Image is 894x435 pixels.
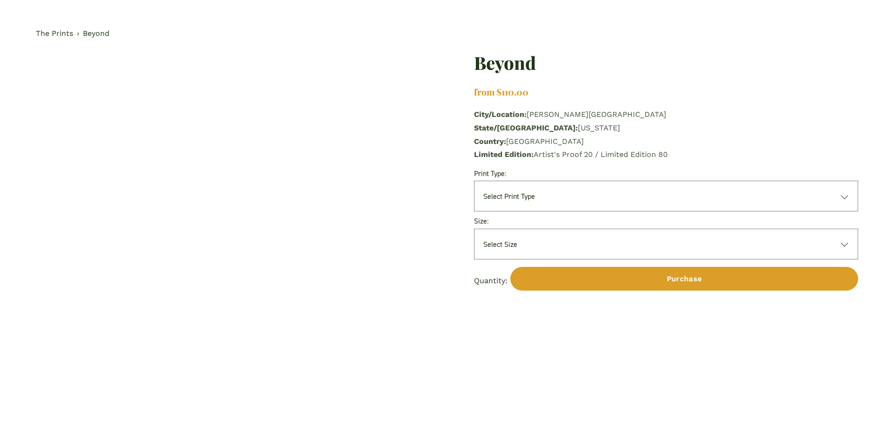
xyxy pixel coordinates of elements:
div: Size: [474,217,859,225]
strong: Limited Edition: [474,150,534,159]
a: Beyond [83,27,109,41]
strong: Country: [474,137,506,146]
button: Purchase [510,267,859,291]
h1: Beyond [474,50,859,75]
strong: State/[GEOGRAPHIC_DATA]: [474,123,578,132]
strong: City/Location: [474,110,527,119]
div: from $110.00 [474,86,859,98]
div: Print Type: [474,169,859,178]
label: Quantity: [474,274,508,288]
iframe: Secure payment input frame [472,102,860,102]
span: Purchase [667,274,702,283]
a: The Prints [36,27,73,41]
span: › [77,27,79,41]
p: [PERSON_NAME][GEOGRAPHIC_DATA] [US_STATE] [GEOGRAPHIC_DATA] Artist's Proof 20 / Limited Edition 80 [474,108,859,162]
